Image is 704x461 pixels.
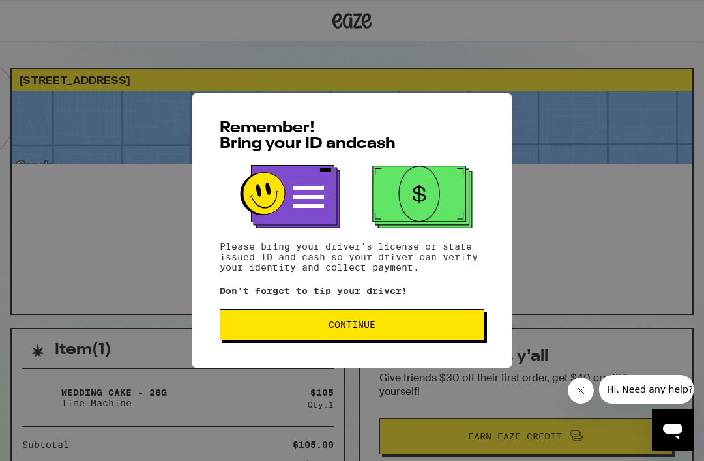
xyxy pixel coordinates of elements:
span: Remember! Bring your ID and cash [220,121,396,152]
iframe: Message from company [599,375,694,404]
button: Continue [220,309,484,340]
span: Continue [329,320,375,329]
iframe: Close message [568,378,594,404]
p: Please bring your driver's license or state issued ID and cash so your driver can verify your ide... [220,241,484,273]
iframe: Button to launch messaging window [652,409,694,451]
p: Don't forget to tip your driver! [220,286,484,296]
